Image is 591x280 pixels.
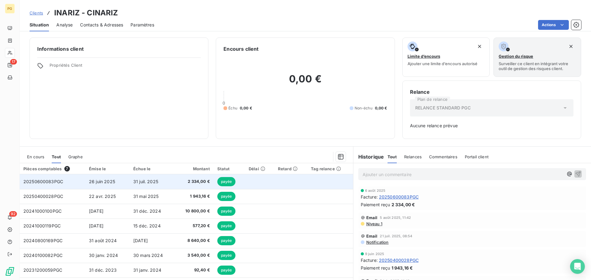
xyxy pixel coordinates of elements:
[365,189,386,192] span: 6 août 2025
[223,101,225,105] span: 0
[23,166,82,172] div: Pièces comptables
[499,54,533,59] span: Gestion du risque
[404,154,422,159] span: Relances
[178,208,210,214] span: 10 800,00 €
[80,22,123,28] span: Contacts & Adresses
[133,267,161,273] span: 31 janv. 2024
[353,153,384,160] h6: Historique
[361,194,378,200] span: Facture :
[89,208,103,214] span: [DATE]
[30,10,43,16] a: Clients
[133,166,171,171] div: Échue le
[23,253,62,258] span: 20240100082PGC
[133,208,161,214] span: 31 déc. 2024
[465,154,488,159] span: Portail client
[217,177,236,186] span: payée
[217,266,236,275] span: payée
[50,63,201,71] span: Propriétés Client
[23,194,63,199] span: 20250400028PGC
[89,253,118,258] span: 30 janv. 2024
[410,88,573,96] h6: Relance
[392,265,413,271] span: 1 943,16 €
[133,238,148,243] span: [DATE]
[23,267,62,273] span: 20231200059PGC
[68,154,83,159] span: Graphe
[5,60,14,70] a: 17
[10,59,17,65] span: 17
[133,223,161,228] span: 15 déc. 2024
[240,105,252,111] span: 0,00 €
[228,105,237,111] span: Échu
[366,234,378,239] span: Email
[361,201,390,208] span: Paiement reçu
[355,105,372,111] span: Non-échu
[379,194,419,200] span: 20250600083PGC
[89,223,103,228] span: [DATE]
[89,166,126,171] div: Émise le
[538,20,569,30] button: Actions
[379,257,419,263] span: 20250400028PGC
[30,22,49,28] span: Situation
[133,253,163,258] span: 30 mars 2024
[493,37,581,77] button: Gestion du risqueSurveiller ce client en intégrant votre outil de gestion des risques client.
[133,179,158,184] span: 31 juil. 2025
[37,45,201,53] h6: Informations client
[217,192,236,201] span: payée
[178,179,210,185] span: 2 334,00 €
[366,215,378,220] span: Email
[27,154,44,159] span: En cours
[23,179,63,184] span: 20250600083PGC
[56,22,73,28] span: Analyse
[178,238,210,244] span: 8 640,00 €
[388,154,397,159] span: Tout
[178,223,210,229] span: 577,20 €
[408,61,477,66] span: Ajouter une limite d’encours autorisé
[570,259,585,274] div: Open Intercom Messenger
[375,105,387,111] span: 0,00 €
[5,266,15,276] img: Logo LeanPay
[249,166,271,171] div: Délai
[9,211,17,217] span: 92
[380,216,411,219] span: 5 août 2025, 11:42
[89,267,117,273] span: 31 déc. 2023
[410,123,573,129] span: Aucune relance prévue
[89,179,115,184] span: 26 juin 2025
[178,166,210,171] div: Montant
[30,10,43,15] span: Clients
[223,45,259,53] h6: Encours client
[366,221,382,226] span: Niveau 1
[217,221,236,231] span: payée
[178,267,210,273] span: 92,40 €
[5,4,15,14] div: PG
[89,194,116,199] span: 22 avr. 2025
[380,234,412,238] span: 21 juil. 2025, 08:54
[89,238,117,243] span: 31 août 2024
[178,252,210,258] span: 3 540,00 €
[23,223,61,228] span: 20241000119PGC
[415,105,471,111] span: RELANCE STANDARD PGC
[392,201,415,208] span: 2 334,00 €
[52,154,61,159] span: Tout
[23,208,62,214] span: 20241000100PGC
[217,236,236,245] span: payée
[366,240,389,245] span: Notification
[217,166,241,171] div: Statut
[429,154,457,159] span: Commentaires
[499,61,576,71] span: Surveiller ce client en intégrant votre outil de gestion des risques client.
[402,37,490,77] button: Limite d’encoursAjouter une limite d’encours autorisé
[223,73,387,91] h2: 0,00 €
[131,22,154,28] span: Paramètres
[23,238,62,243] span: 20240800169PGC
[217,251,236,260] span: payée
[64,166,70,172] span: 7
[365,252,384,256] span: 9 juin 2025
[133,194,159,199] span: 31 mai 2025
[54,7,118,18] h3: INARIZ - CINARIZ
[278,166,304,171] div: Retard
[311,166,349,171] div: Tag relance
[361,257,378,263] span: Facture :
[408,54,440,59] span: Limite d’encours
[361,265,390,271] span: Paiement reçu
[178,193,210,199] span: 1 943,16 €
[217,207,236,216] span: payée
